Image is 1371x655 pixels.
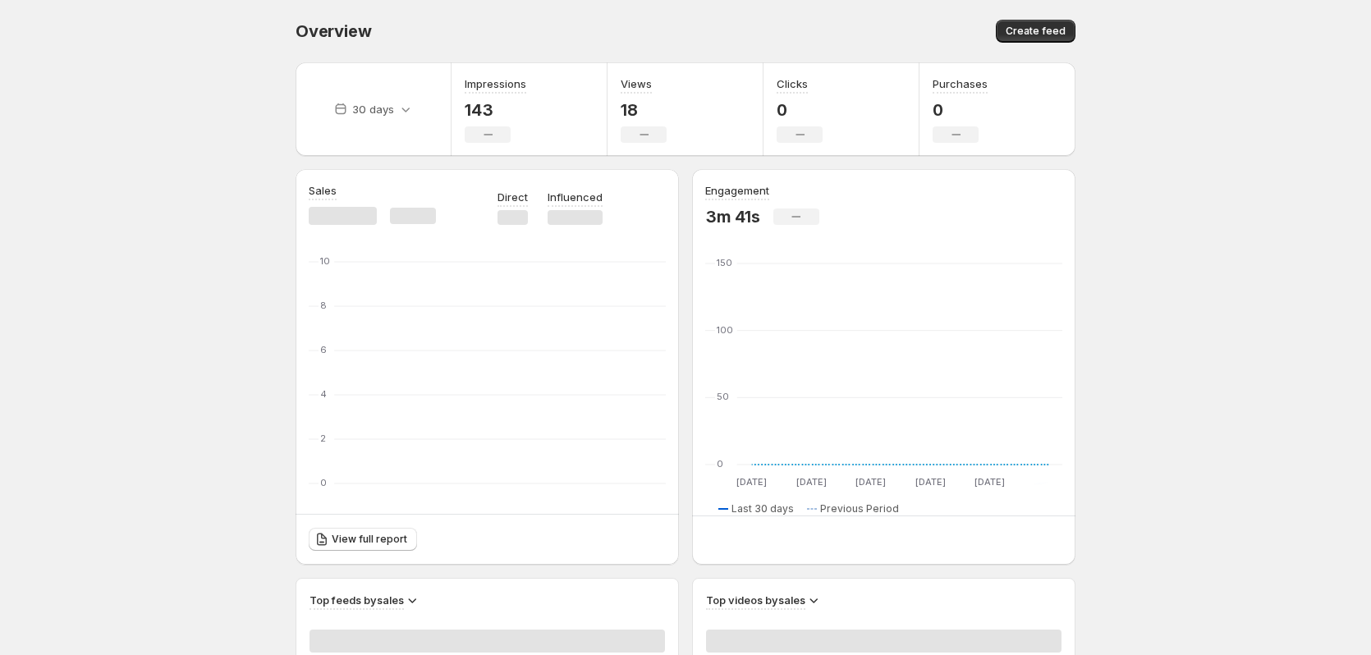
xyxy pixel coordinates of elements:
h3: Sales [309,182,337,199]
text: 50 [717,391,729,402]
h3: Views [621,76,652,92]
h3: Engagement [705,182,769,199]
text: 8 [320,300,327,311]
text: 10 [320,255,330,267]
text: 2 [320,433,326,444]
text: 150 [717,257,732,268]
p: 0 [777,100,823,120]
p: Influenced [548,189,603,205]
text: 0 [717,458,723,469]
p: 0 [933,100,988,120]
p: 30 days [352,101,394,117]
span: Create feed [1006,25,1066,38]
span: Overview [296,21,371,41]
text: [DATE] [974,476,1005,488]
h3: Top videos by sales [706,592,805,608]
h3: Purchases [933,76,988,92]
span: View full report [332,533,407,546]
p: 3m 41s [705,207,760,227]
text: [DATE] [855,476,886,488]
span: Previous Period [820,502,899,515]
h3: Impressions [465,76,526,92]
p: Direct [498,189,528,205]
p: 143 [465,100,526,120]
text: 4 [320,388,327,400]
text: 100 [717,324,733,336]
button: Create feed [996,20,1075,43]
text: 6 [320,344,327,355]
text: [DATE] [796,476,827,488]
a: View full report [309,528,417,551]
h3: Clicks [777,76,808,92]
h3: Top feeds by sales [310,592,404,608]
text: [DATE] [915,476,946,488]
text: [DATE] [736,476,767,488]
text: 0 [320,477,327,488]
p: 18 [621,100,667,120]
span: Last 30 days [731,502,794,515]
